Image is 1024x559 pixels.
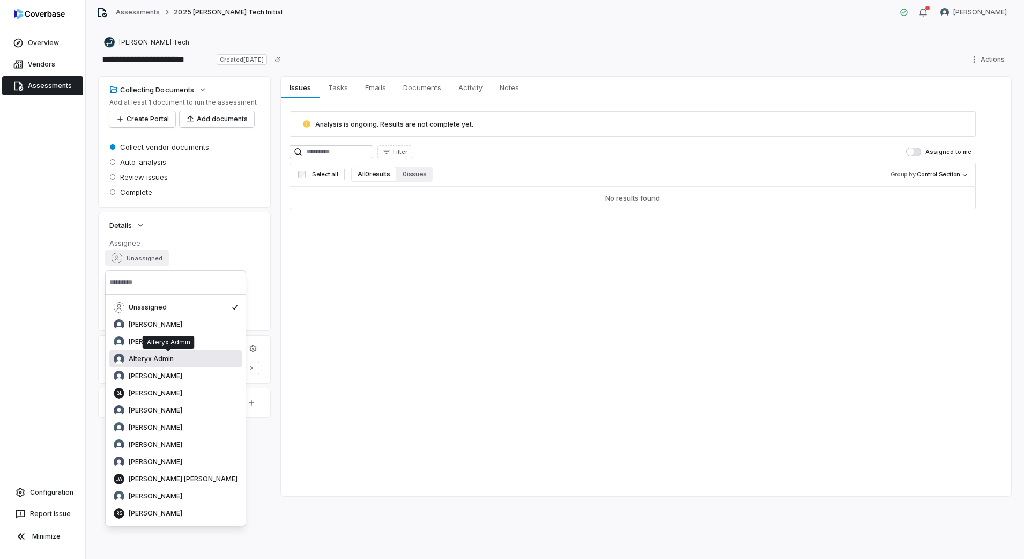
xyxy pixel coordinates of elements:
div: No results found [605,193,660,203]
span: [PERSON_NAME] [129,389,182,398]
span: [PERSON_NAME] [129,372,182,380]
button: Report Issue [4,504,81,524]
span: [PERSON_NAME] [129,509,182,518]
span: [PERSON_NAME] [129,320,182,329]
span: Alteryx Admin [129,355,174,363]
span: Review issues [120,172,168,182]
span: Activity [454,80,487,94]
div: Collecting Documents [109,85,194,94]
img: CJ Lewis avatar [114,422,124,433]
label: Assigned to me [906,148,971,156]
span: [PERSON_NAME] [PERSON_NAME] [129,475,238,483]
button: Assigned to me [906,148,921,156]
span: Select all [312,171,338,179]
img: Abe Alslami avatar [114,336,124,347]
img: Diana Esparza avatar [114,439,124,450]
button: 0 issues [396,167,433,182]
a: Vendors [2,55,83,74]
a: Assessments [2,76,83,95]
img: Abdul Rehman avatar [114,319,124,330]
span: Auto-analysis [120,157,166,167]
div: Alteryx Admin [147,338,190,347]
img: Peter Abrahamsen avatar [114,491,124,502]
button: Details [106,216,148,235]
dt: Assignee [109,238,259,248]
span: [PERSON_NAME] [129,458,182,466]
span: Filter [393,148,407,156]
span: Emails [361,80,390,94]
span: Tasks [324,80,352,94]
img: Justin Bennett avatar [114,457,124,467]
span: Issues [285,80,315,94]
img: Alteryx Admin avatar [114,354,124,364]
a: Overview [2,33,83,53]
button: Diana Esparza avatar[PERSON_NAME] [934,4,1013,20]
span: Collect vendor documents [120,142,209,152]
button: Create Portal [109,111,175,127]
span: [PERSON_NAME] [129,337,182,346]
span: Group by [891,171,916,178]
span: [PERSON_NAME] [129,440,182,449]
span: 2025 [PERSON_NAME] Tech Initial [174,8,282,17]
span: Complete [120,187,152,197]
span: Analysis is ongoing. Results are not complete yet. [315,120,473,128]
img: Christa Burger avatar [114,405,124,416]
p: Add at least 1 document to run the assessment [109,98,257,107]
input: Select all [298,171,306,178]
img: Diana Esparza avatar [940,8,949,17]
span: Unassigned [129,303,167,312]
button: https://pope.tech/[PERSON_NAME] Tech [101,33,192,52]
button: Minimize [4,526,81,547]
span: [PERSON_NAME] [129,423,182,432]
span: Documents [399,80,446,94]
span: BL [114,388,124,399]
span: Created [DATE] [217,54,267,65]
span: [PERSON_NAME] [129,492,182,501]
span: Details [109,220,132,230]
img: Bhuvaneshwaran Shunmugam avatar [114,371,124,381]
button: Filter [377,145,412,158]
a: Assessments [116,8,160,17]
span: Unassigned [127,254,162,262]
button: All 0 results [351,167,396,182]
div: Suggestions [109,299,242,522]
span: [PERSON_NAME] [953,8,1007,17]
span: [PERSON_NAME] Tech [119,38,189,47]
button: Actions [967,52,1011,68]
button: Collecting Documents [106,80,210,99]
img: logo-D7KZi-bG.svg [14,9,65,19]
span: Notes [495,80,523,94]
button: Copy link [268,50,287,69]
span: [PERSON_NAME] [129,406,182,415]
a: Configuration [4,483,81,502]
span: LW [114,474,124,484]
button: Add documents [180,111,254,127]
span: RS [114,508,124,519]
